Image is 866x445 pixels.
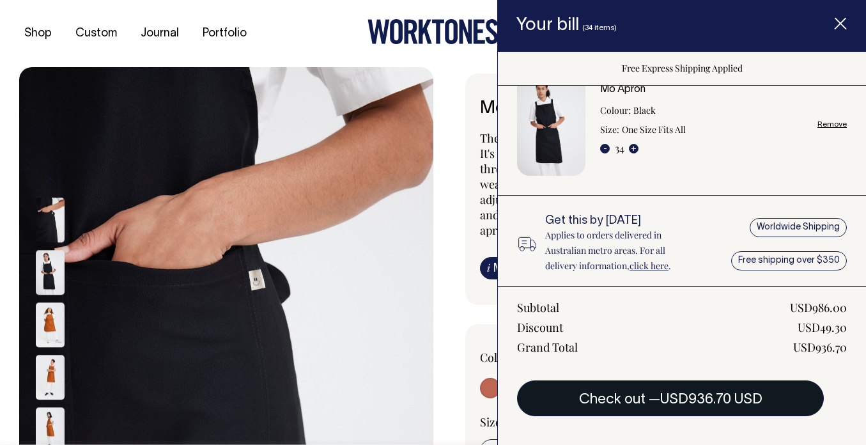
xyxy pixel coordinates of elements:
[660,393,762,406] span: USD936.70 USD
[622,62,743,74] span: Free Express Shipping Applied
[817,120,847,129] a: Remove
[517,380,824,416] button: Check out —USD936.70 USD
[70,23,122,44] a: Custom
[630,260,669,272] a: click here
[480,350,611,365] div: Colour
[135,23,184,44] a: Journal
[487,261,490,274] span: i
[40,166,59,194] button: Previous
[798,320,847,335] div: USD49.30
[629,144,638,153] button: +
[480,414,807,430] div: Size
[517,340,578,355] div: Grand Total
[480,99,807,119] h6: Mo Apron
[600,122,619,137] dt: Size:
[517,74,585,176] img: Mo Apron
[790,300,847,315] div: USD986.00
[197,23,252,44] a: Portfolio
[19,23,57,44] a: Shop
[480,130,801,238] span: The Mo is Worktones' best-selling and longest-serving apron. It's a bib-style, worn over the shou...
[600,85,646,94] a: Mo Apron
[36,250,65,295] img: black
[36,302,65,347] img: rust
[793,340,847,355] div: USD936.70
[517,320,563,335] div: Discount
[36,355,65,400] img: rust
[582,24,617,31] span: (34 items)
[36,198,65,242] img: black
[600,103,631,118] dt: Colour:
[480,257,566,279] a: iMore details
[545,215,697,228] h6: Get this by [DATE]
[545,228,697,274] p: Applies to orders delivered in Australian metro areas. For all delivery information, .
[517,300,559,315] div: Subtotal
[622,122,686,137] dd: One Size Fits All
[600,144,610,153] button: -
[633,103,656,118] dd: Black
